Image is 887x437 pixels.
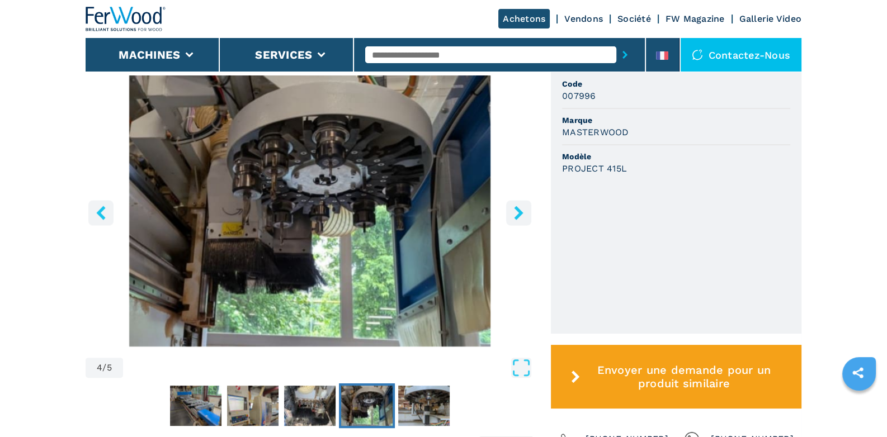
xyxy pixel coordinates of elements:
button: Go to Slide 5 [396,383,452,428]
img: Contactez-nous [692,49,703,60]
span: Modèle [562,151,790,162]
a: FW Magazine [666,13,725,24]
a: Achetons [498,9,550,28]
button: left-button [88,200,114,225]
span: Marque [562,115,790,126]
button: Go to Slide 3 [282,383,338,428]
a: sharethis [844,359,872,387]
img: 0ec16fab13423f696ffa507b8897d7e0 [284,386,336,426]
button: Services [255,48,312,61]
div: Contactez-nous [681,38,802,72]
span: / [102,363,106,372]
img: 97375d03d925745582c348cbd0c39d99 [341,386,393,426]
a: Gallerie Video [739,13,802,24]
img: a9243865c338e1653e7371a79c46595d [170,386,221,426]
button: submit-button [616,42,634,68]
img: Centre d'usinage à ventouses MASTERWOOD PROJECT 415L [86,75,534,346]
a: Société [617,13,651,24]
img: 9e254219195c0d85e63f83ab8aa448eb [227,386,279,426]
h3: MASTERWOOD [562,126,629,139]
button: Go to Slide 1 [168,383,224,428]
span: Code [562,78,790,89]
button: Go to Slide 4 [339,383,395,428]
button: right-button [506,200,531,225]
button: Machines [119,48,180,61]
button: Open Fullscreen [126,358,531,378]
a: Vendons [564,13,603,24]
button: Go to Slide 2 [225,383,281,428]
h3: 007996 [562,89,596,102]
h3: PROJECT 415L [562,162,627,175]
span: 5 [107,363,112,372]
nav: Thumbnail Navigation [86,383,534,428]
button: Envoyer une demande pour un produit similaire [551,345,801,408]
span: Envoyer une demande pour un produit similaire [585,363,783,390]
span: 4 [97,363,102,372]
img: cbf6bdf5121739eb65d42cd6801db4c8 [398,386,450,426]
iframe: Chat [839,387,879,429]
div: Go to Slide 4 [86,75,534,346]
img: Ferwood [86,7,166,31]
